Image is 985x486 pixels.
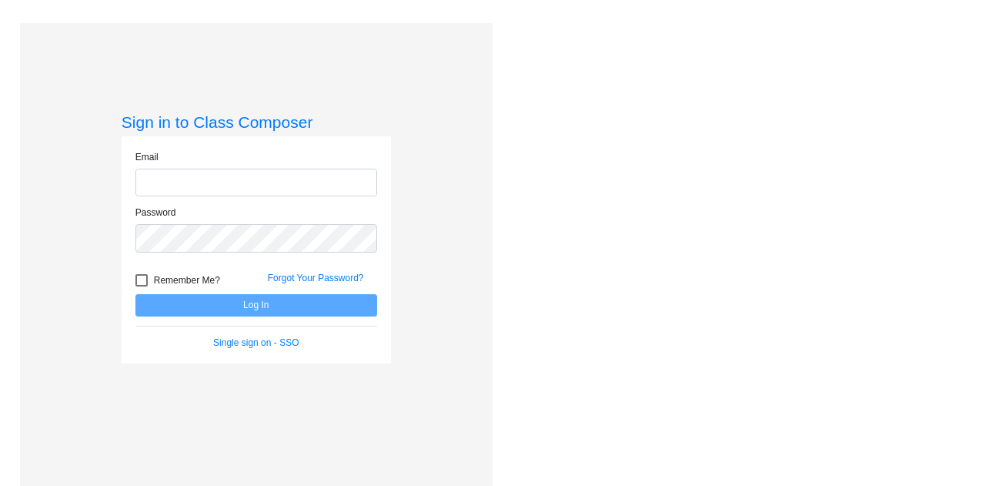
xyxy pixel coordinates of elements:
h3: Sign in to Class Composer [122,112,391,132]
a: Forgot Your Password? [268,273,364,283]
label: Email [135,150,159,164]
a: Single sign on - SSO [213,337,299,348]
button: Log In [135,294,377,317]
label: Password [135,206,176,220]
span: Remember Me? [154,271,220,290]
